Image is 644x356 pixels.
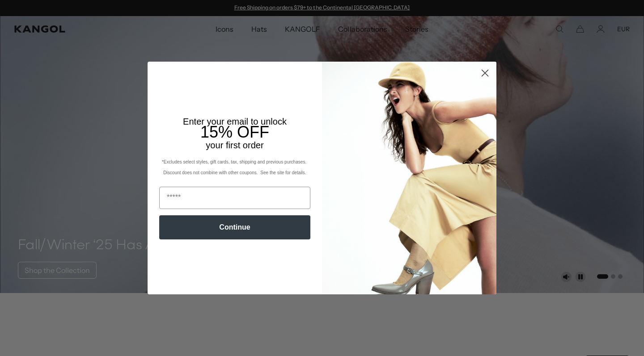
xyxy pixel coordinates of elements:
[183,117,287,126] span: Enter your email to unlock
[159,187,310,209] input: Email
[159,215,310,239] button: Continue
[200,123,269,141] span: 15% OFF
[477,65,493,81] button: Close dialog
[322,62,496,294] img: 93be19ad-e773-4382-80b9-c9d740c9197f.jpeg
[206,140,263,150] span: your first order
[162,159,308,175] span: *Excludes select styles, gift cards, tax, shipping and previous purchases. Discount does not comb...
